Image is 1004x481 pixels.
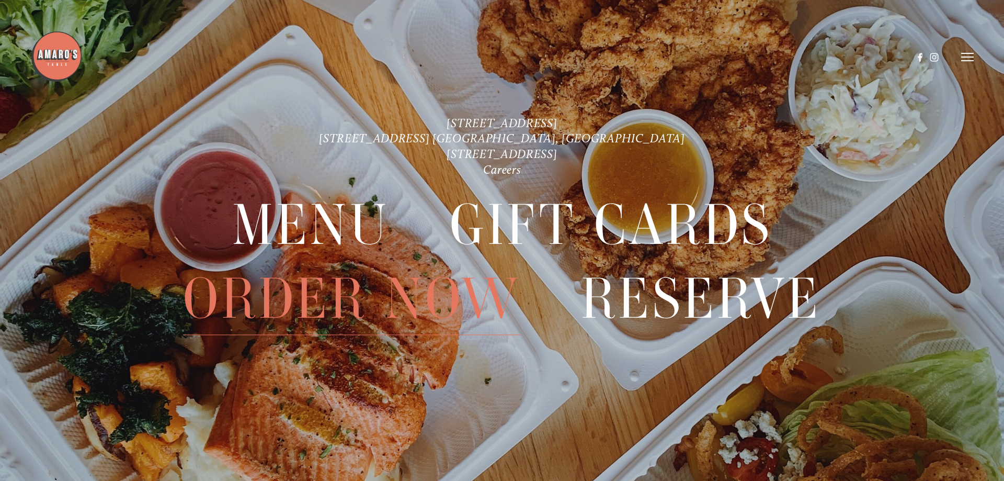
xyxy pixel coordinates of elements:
img: Amaro's Table [30,30,83,83]
a: [STREET_ADDRESS] [447,116,557,130]
span: Menu [232,189,390,262]
span: Gift Cards [450,189,772,262]
a: [STREET_ADDRESS] [GEOGRAPHIC_DATA], [GEOGRAPHIC_DATA] [319,131,685,146]
a: [STREET_ADDRESS] [447,147,557,162]
a: Menu [232,189,390,261]
a: Order Now [183,262,521,334]
a: Reserve [581,262,821,334]
a: Gift Cards [450,189,772,261]
span: Order Now [183,262,521,335]
a: Careers [483,163,521,177]
span: Reserve [581,262,821,335]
